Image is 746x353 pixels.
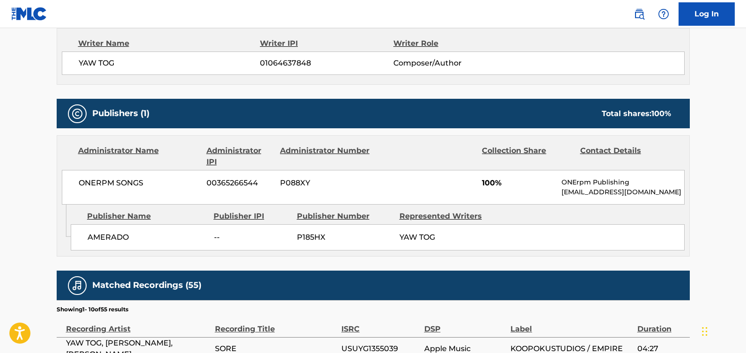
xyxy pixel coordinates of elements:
span: 00365266544 [207,177,273,189]
div: Help [654,5,673,23]
span: ONERPM SONGS [79,177,200,189]
div: Administrator IPI [207,145,273,168]
span: 100 % [651,109,671,118]
div: Represented Writers [399,211,495,222]
span: Composer/Author [393,58,515,69]
p: Showing 1 - 10 of 55 results [57,305,128,314]
img: search [634,8,645,20]
img: MLC Logo [11,7,47,21]
img: help [658,8,669,20]
span: -- [214,232,290,243]
a: Public Search [630,5,649,23]
div: Recording Artist [66,314,210,335]
p: [EMAIL_ADDRESS][DOMAIN_NAME] [561,187,684,197]
div: Recording Title [215,314,337,335]
span: P185HX [297,232,392,243]
div: Administrator Number [280,145,371,168]
iframe: Chat Widget [699,308,746,353]
h5: Publishers (1) [92,108,149,119]
div: Total shares: [602,108,671,119]
img: Publishers [72,108,83,119]
div: Drag [702,317,708,346]
div: Writer IPI [260,38,393,49]
div: Writer Name [78,38,260,49]
span: YAW TOG [399,233,435,242]
span: YAW TOG [79,58,260,69]
div: Label [510,314,632,335]
span: 100% [482,177,554,189]
span: AMERADO [88,232,207,243]
span: P088XY [280,177,371,189]
p: ONErpm Publishing [561,177,684,187]
span: 01064637848 [260,58,393,69]
div: DSP [424,314,506,335]
div: Administrator Name [78,145,199,168]
div: Writer Role [393,38,515,49]
div: Publisher Number [297,211,392,222]
img: Matched Recordings [72,280,83,291]
h5: Matched Recordings (55) [92,280,201,291]
div: Publisher IPI [214,211,290,222]
div: Collection Share [482,145,573,168]
div: Duration [637,314,685,335]
a: Log In [679,2,735,26]
div: Publisher Name [87,211,207,222]
div: ISRC [341,314,420,335]
div: Contact Details [580,145,671,168]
